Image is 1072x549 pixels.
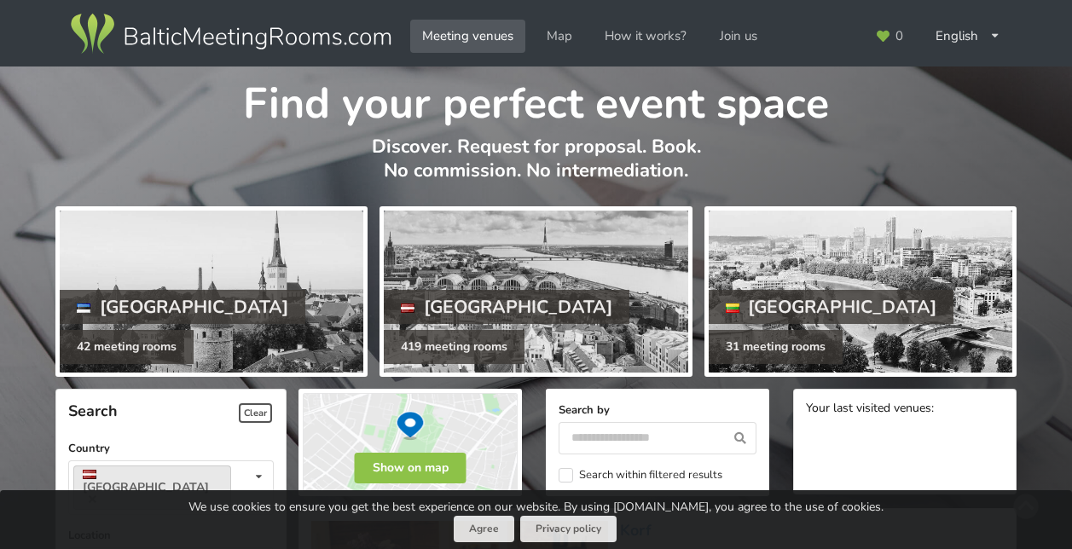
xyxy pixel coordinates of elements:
span: Clear [239,403,272,423]
img: Show on map [298,389,522,496]
a: Join us [708,20,769,53]
img: Baltic Meeting Rooms [67,10,394,58]
p: Discover. Request for proposal. Book. No commission. No intermediation. [55,135,1017,200]
div: 42 meeting rooms [60,330,194,364]
a: [GEOGRAPHIC_DATA] [73,465,231,510]
button: Agree [454,516,514,542]
span: Search [68,401,118,421]
label: Search within filtered results [559,468,722,483]
a: [GEOGRAPHIC_DATA] 42 meeting rooms [55,206,368,377]
h1: Find your perfect event space [55,66,1017,131]
a: How it works? [593,20,698,53]
button: Show on map [355,453,466,483]
div: 419 meeting rooms [384,330,524,364]
div: 31 meeting rooms [709,330,843,364]
div: Your last visited venues: [806,402,1004,418]
span: 0 [895,30,903,43]
a: Privacy policy [520,516,617,542]
label: Country [68,440,274,457]
a: Map [535,20,584,53]
div: [GEOGRAPHIC_DATA] [60,290,305,324]
a: Meeting venues [410,20,525,53]
div: [GEOGRAPHIC_DATA] [384,290,629,324]
div: English [924,20,1012,53]
div: [GEOGRAPHIC_DATA] [709,290,954,324]
a: [GEOGRAPHIC_DATA] 31 meeting rooms [704,206,1017,377]
a: [GEOGRAPHIC_DATA] 419 meeting rooms [380,206,692,377]
label: Search by [559,402,756,419]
